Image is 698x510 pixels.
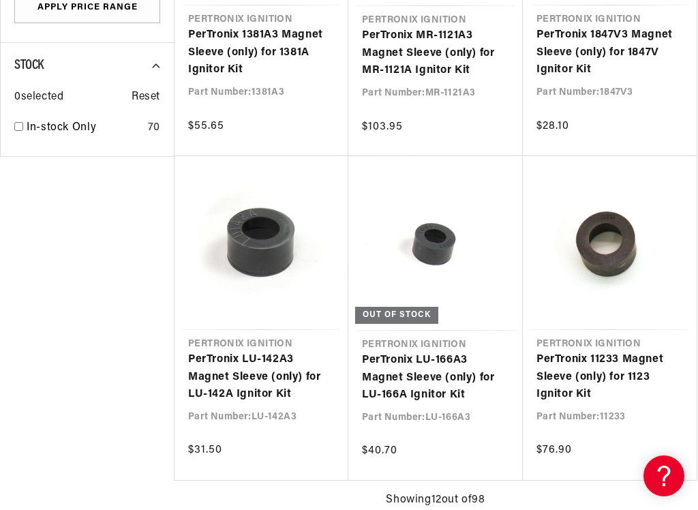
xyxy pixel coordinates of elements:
[536,351,683,404] a: PerTronix 11233 Magnet Sleeve (only) for 1123 Ignitor Kit
[362,27,509,80] a: PerTronix MR-1121A3 Magnet Sleeve (only) for MR-1121A Ignitor Kit
[148,119,160,137] div: 70
[14,89,63,106] span: 0 selected
[14,59,44,72] span: Stock
[188,351,335,404] a: PerTronix LU-142A3 Magnet Sleeve (only) for LU-142A Ignitor Kit
[386,492,485,509] span: Showing 12 out of 98
[132,89,160,106] span: Reset
[536,27,683,79] a: PerTronix 1847V3 Magnet Sleeve (only) for 1847V Ignitor Kit
[362,352,509,404] a: PerTronix LU-166A3 Magnet Sleeve (only) for LU-166A Ignitor Kit
[188,27,335,79] a: PerTronix 1381A3 Magnet Sleeve (only) for 1381A Ignitor Kit
[27,119,142,137] a: In-stock Only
